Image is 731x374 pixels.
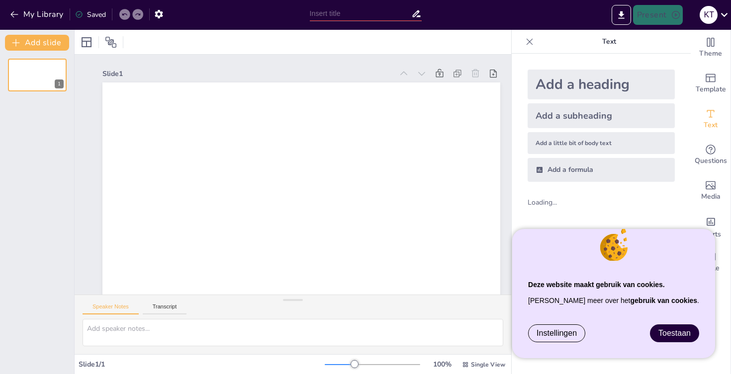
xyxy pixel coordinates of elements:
[700,5,718,25] button: K T
[528,293,699,308] p: [PERSON_NAME] meer over het .
[691,101,731,137] div: Add text boxes
[696,84,726,95] span: Template
[528,198,574,207] div: Loading...
[701,191,721,202] span: Media
[528,70,675,99] div: Add a heading
[8,59,67,91] div: 1
[75,10,106,19] div: Saved
[5,35,69,51] button: Add slide
[612,5,631,25] button: Export to PowerPoint
[691,137,731,173] div: Get real-time input from your audience
[430,360,454,369] div: 100 %
[528,132,675,154] div: Add a little bit of body text
[538,30,681,54] p: Text
[691,173,731,209] div: Add images, graphics, shapes or video
[55,79,64,88] div: 1
[83,303,139,314] button: Speaker Notes
[102,69,393,78] div: Slide 1
[310,6,411,21] input: Insert title
[528,281,665,289] strong: Deze website maakt gebruik van cookies.
[79,360,325,369] div: Slide 1 / 1
[105,36,117,48] span: Position
[528,103,675,128] div: Add a subheading
[658,329,691,337] span: Toestaan
[633,5,683,25] button: Present
[691,30,731,66] div: Change the overall theme
[143,303,187,314] button: Transcript
[79,34,94,50] div: Layout
[528,158,675,182] div: Add a formula
[631,297,698,304] a: gebruik van cookies
[471,361,505,369] span: Single View
[691,66,731,101] div: Add ready made slides
[529,325,585,342] a: Instellingen
[704,120,718,131] span: Text
[691,209,731,244] div: Add charts and graphs
[700,6,718,24] div: K T
[7,6,68,22] button: My Library
[700,229,721,240] span: Charts
[537,329,577,338] span: Instellingen
[695,155,727,166] span: Questions
[699,48,722,59] span: Theme
[650,325,699,342] a: Toestaan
